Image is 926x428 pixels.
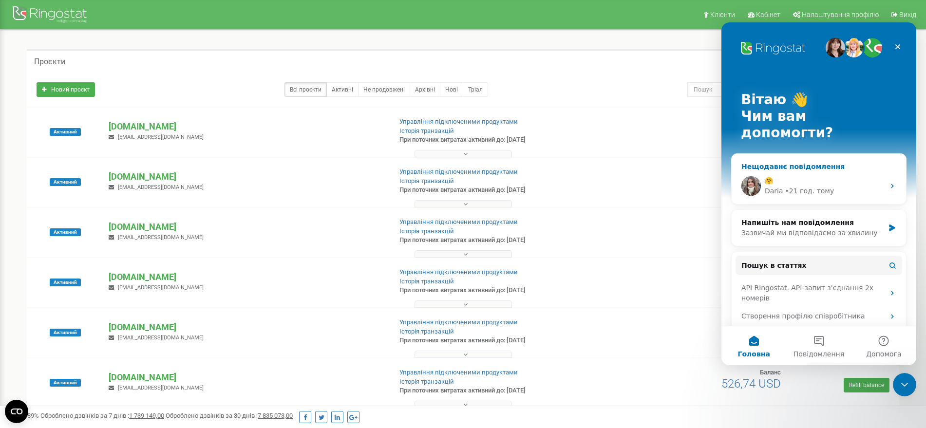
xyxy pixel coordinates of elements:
span: [EMAIL_ADDRESS][DOMAIN_NAME] [118,184,204,190]
button: Open CMP widget [5,400,28,423]
p: [DOMAIN_NAME] [109,271,383,283]
a: Архівні [410,82,440,97]
span: [EMAIL_ADDRESS][DOMAIN_NAME] [118,284,204,291]
a: Управління підключеними продуктами [399,369,518,376]
span: Вихід [899,11,916,19]
input: Пошук [687,82,846,97]
span: Налаштування профілю [802,11,879,19]
span: [EMAIL_ADDRESS][DOMAIN_NAME] [118,335,204,341]
u: 1 739 149,00 [129,412,164,419]
a: Історія транзакцій [399,227,454,235]
a: Не продовжені [358,82,410,97]
a: Нові [440,82,463,97]
a: Активні [326,82,359,97]
span: Активний [50,178,81,186]
iframe: Intercom live chat [893,373,916,396]
span: Активний [50,379,81,387]
p: При поточних витратах активний до: [DATE] [399,386,602,395]
img: Ringostat Logo [12,4,90,27]
a: Управління підключеними продуктами [399,318,518,326]
span: [EMAIL_ADDRESS][DOMAIN_NAME] [118,134,204,140]
a: Історія транзакцій [399,127,454,134]
a: Управління підключеними продуктами [399,268,518,276]
span: Кабінет [756,11,780,19]
p: [DOMAIN_NAME] [109,170,383,183]
span: Активний [50,228,81,236]
span: [EMAIL_ADDRESS][DOMAIN_NAME] [118,234,204,241]
iframe: Intercom live chat [721,22,916,365]
a: Refill balance [844,378,889,392]
a: Новий проєкт [37,82,95,97]
p: При поточних витратах активний до: [DATE] [399,236,602,245]
span: Клієнти [710,11,735,19]
span: Активний [50,128,81,136]
a: Історія транзакцій [399,278,454,285]
u: 7 835 073,00 [258,412,293,419]
h5: Проєкти [34,57,65,66]
span: Активний [50,329,81,336]
a: Історія транзакцій [399,177,454,185]
p: При поточних витратах активний до: [DATE] [399,186,602,195]
span: Оброблено дзвінків за 30 днів : [166,412,293,419]
a: Управління підключеними продуктами [399,168,518,175]
p: [DOMAIN_NAME] [109,221,383,233]
span: Активний [50,279,81,286]
a: Управління підключеними продуктами [399,118,518,125]
p: [DOMAIN_NAME] [109,120,383,133]
a: Всі проєкти [284,82,327,97]
span: Баланс [760,369,781,376]
span: 526,74 USD [721,377,781,391]
a: Історія транзакцій [399,328,454,335]
p: При поточних витратах активний до: [DATE] [399,336,602,345]
span: [EMAIL_ADDRESS][DOMAIN_NAME] [118,385,204,391]
p: При поточних витратах активний до: [DATE] [399,286,602,295]
p: [DOMAIN_NAME] [109,321,383,334]
p: [DOMAIN_NAME] [109,371,383,384]
a: Управління підключеними продуктами [399,218,518,225]
p: При поточних витратах активний до: [DATE] [399,135,602,145]
span: Оброблено дзвінків за 7 днів : [40,412,164,419]
a: Тріал [463,82,488,97]
a: Історія транзакцій [399,378,454,385]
